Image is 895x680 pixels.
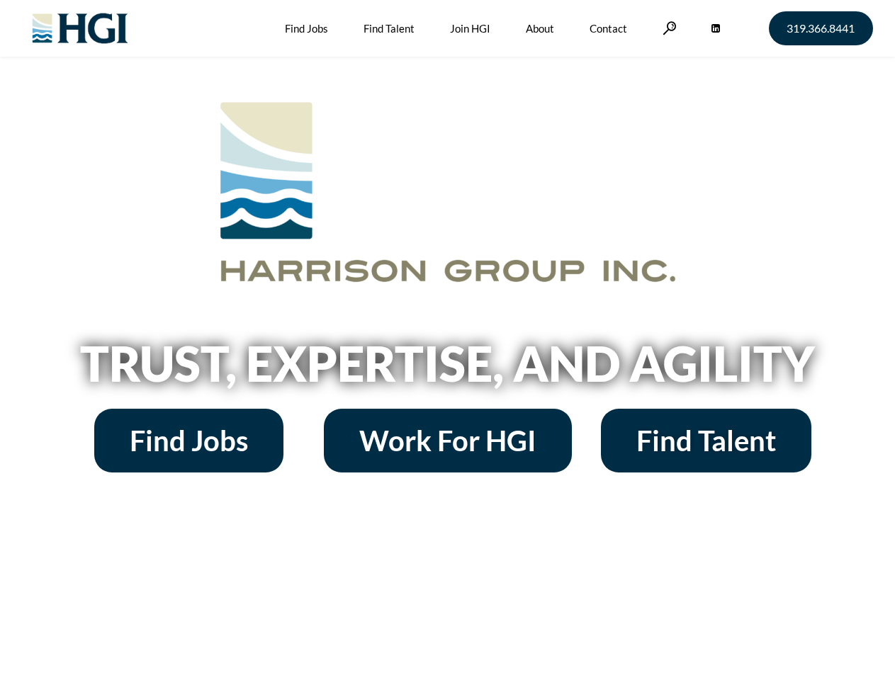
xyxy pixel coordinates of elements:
span: 319.366.8441 [787,23,855,34]
a: Find Jobs [94,409,283,472]
a: Search [663,21,677,35]
span: Find Jobs [130,426,248,455]
span: Find Talent [636,426,776,455]
h2: Trust, Expertise, and Agility [44,339,852,387]
span: Work For HGI [359,426,536,455]
a: 319.366.8441 [769,11,873,45]
a: Work For HGI [324,409,572,472]
a: Find Talent [601,409,811,472]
